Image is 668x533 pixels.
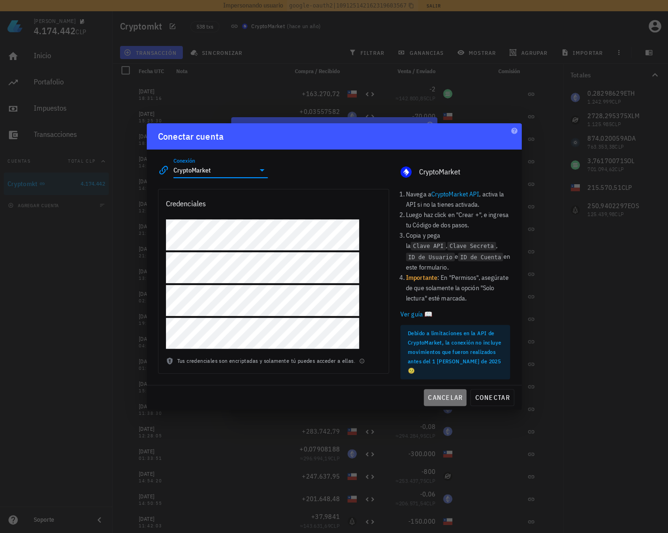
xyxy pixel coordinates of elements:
[431,190,480,198] a: CryptoMarket API
[406,253,455,262] code: ID de Usuario
[173,157,195,164] label: Conexión
[470,389,514,406] button: conectar
[428,393,463,402] span: cancelar
[408,330,501,374] span: Debido a limitaciones en la API de CryptoMarket, la conexión no incluye movimientos que fueron re...
[458,253,503,262] code: ID de Cuenta
[474,393,510,402] span: conectar
[406,230,510,272] li: Copia y pega la , , e en este formulario.
[406,273,437,282] b: Importante
[447,242,496,251] code: Clave Secreta
[424,389,466,406] button: cancelar
[406,272,510,303] li: : En "Permisos", asegúrate de que solamente la opción "Solo lectura" esté marcada.
[411,242,446,251] code: Clave API
[173,163,255,178] input: Seleccionar una conexión
[400,309,510,319] a: Ver guía 📖
[419,167,510,176] div: CryptoMarket
[166,197,206,210] div: Credenciales
[158,356,389,373] div: Tus credenciales son encriptadas y solamente tú puedes acceder a ellas.
[406,210,510,230] li: Luego haz click en "Crear +", e ingresa tu Código de dos pasos.
[158,129,224,144] div: Conectar cuenta
[406,189,510,210] li: Navega a , activa la API si no la tienes activada.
